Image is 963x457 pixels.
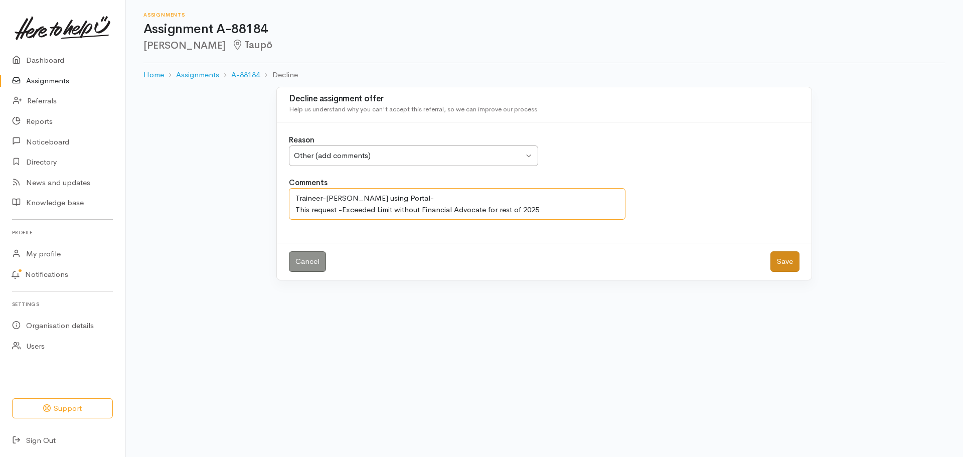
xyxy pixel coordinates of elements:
[289,251,326,272] a: Cancel
[260,69,297,81] li: Decline
[176,69,219,81] a: Assignments
[12,297,113,311] h6: Settings
[232,39,272,51] span: Taupō
[143,63,945,87] nav: breadcrumb
[294,150,524,162] div: Other (add comments)
[289,94,799,104] h3: Decline assignment offer
[143,22,945,37] h1: Assignment A-88184
[289,134,314,146] label: Reason
[143,12,945,18] h6: Assignments
[231,69,260,81] a: A-88184
[12,226,113,239] h6: Profile
[289,177,328,189] label: Comments
[770,251,799,272] button: Save
[289,105,537,113] span: Help us understand why you can't accept this referral, so we can improve our process
[12,398,113,419] button: Support
[143,40,945,51] h2: [PERSON_NAME]
[143,69,164,81] a: Home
